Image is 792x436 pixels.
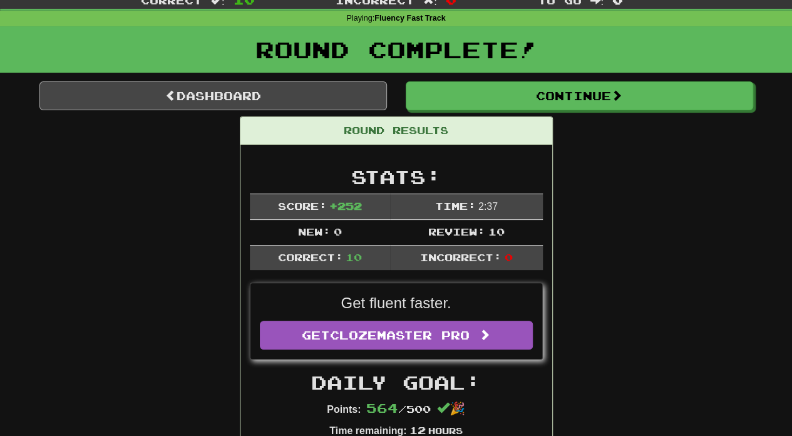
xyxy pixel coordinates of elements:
[327,404,361,415] strong: Points:
[330,328,470,342] span: Clozemaster Pro
[366,400,398,415] span: 564
[488,226,504,237] span: 10
[366,403,431,415] span: / 500
[250,167,543,187] h2: Stats:
[277,251,342,263] span: Correct:
[346,251,362,263] span: 10
[39,81,387,110] a: Dashboard
[4,37,788,62] h1: Round Complete!
[420,251,501,263] span: Incorrect:
[250,372,543,393] h2: Daily Goal:
[240,117,552,145] div: Round Results
[329,425,406,436] strong: Time remaining:
[260,293,533,314] p: Get fluent faster.
[428,226,485,237] span: Review:
[428,425,463,436] small: Hours
[409,424,425,436] span: 12
[329,200,362,212] span: + 252
[504,251,512,263] span: 0
[260,321,533,350] a: GetClozemaster Pro
[277,200,326,212] span: Score:
[435,200,475,212] span: Time:
[374,14,445,23] strong: Fluency Fast Track
[478,201,498,212] span: 2 : 37
[333,226,341,237] span: 0
[406,81,753,110] button: Continue
[437,402,465,415] span: 🎉
[298,226,331,237] span: New:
